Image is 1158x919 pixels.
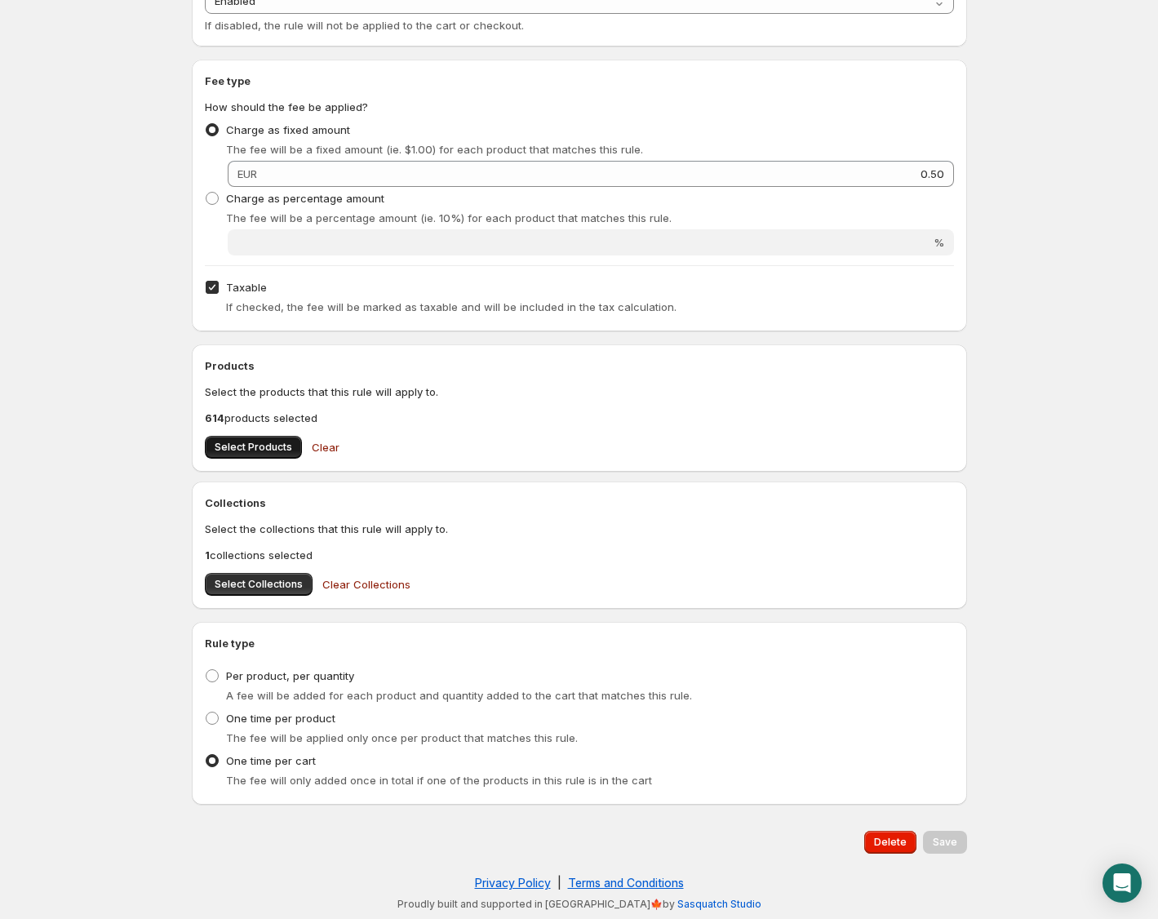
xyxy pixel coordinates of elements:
[215,578,303,591] span: Select Collections
[205,547,954,563] p: collections selected
[205,410,954,426] p: products selected
[864,831,916,854] button: Delete
[226,192,384,205] span: Charge as percentage amount
[205,573,313,596] button: Select Collections
[677,898,761,910] a: Sasquatch Studio
[237,167,257,180] span: EUR
[322,576,410,593] span: Clear Collections
[568,876,684,890] a: Terms and Conditions
[226,669,354,682] span: Per product, per quantity
[226,712,335,725] span: One time per product
[475,876,551,890] a: Privacy Policy
[557,876,561,890] span: |
[226,731,578,744] span: The fee will be applied only once per product that matches this rule.
[205,73,954,89] h2: Fee type
[302,431,349,464] button: Clear
[226,210,954,226] p: The fee will be a percentage amount (ie. 10%) for each product that matches this rule.
[205,357,954,374] h2: Products
[205,495,954,511] h2: Collections
[874,836,907,849] span: Delete
[226,774,652,787] span: The fee will only added once in total if one of the products in this rule is in the cart
[205,411,224,424] b: 614
[205,635,954,651] h2: Rule type
[205,436,302,459] button: Select Products
[226,754,316,767] span: One time per cart
[205,521,954,537] p: Select the collections that this rule will apply to.
[215,441,292,454] span: Select Products
[226,143,643,156] span: The fee will be a fixed amount (ie. $1.00) for each product that matches this rule.
[313,568,420,601] button: Clear Collections
[205,548,210,562] b: 1
[205,19,524,32] span: If disabled, the rule will not be applied to the cart or checkout.
[226,689,692,702] span: A fee will be added for each product and quantity added to the cart that matches this rule.
[312,439,339,455] span: Clear
[1103,864,1142,903] div: Open Intercom Messenger
[200,898,959,911] p: Proudly built and supported in [GEOGRAPHIC_DATA]🍁by
[226,300,677,313] span: If checked, the fee will be marked as taxable and will be included in the tax calculation.
[205,100,368,113] span: How should the fee be applied?
[226,123,350,136] span: Charge as fixed amount
[934,236,944,249] span: %
[205,384,954,400] p: Select the products that this rule will apply to.
[226,281,267,294] span: Taxable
